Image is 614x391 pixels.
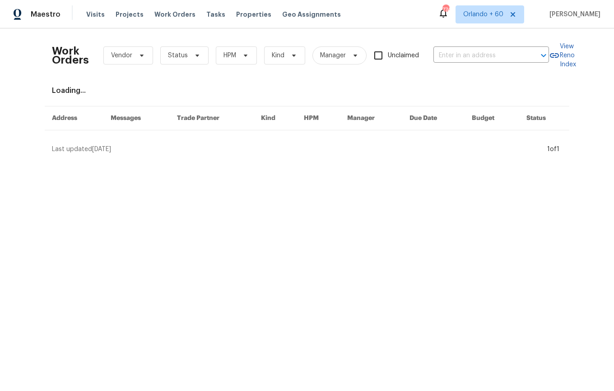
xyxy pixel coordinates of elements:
span: Work Orders [154,10,195,19]
a: View Reno Index [549,42,576,69]
th: Status [519,106,569,130]
div: 774 [442,5,449,14]
h2: Work Orders [52,46,89,64]
span: Vendor [111,51,132,60]
span: Unclaimed [388,51,419,60]
span: HPM [223,51,236,60]
button: Open [537,49,550,62]
th: Messages [103,106,170,130]
span: [DATE] [92,146,111,152]
span: Visits [86,10,105,19]
div: 1 of 1 [547,145,559,154]
span: Projects [116,10,144,19]
th: HPM [297,106,340,130]
span: Status [168,51,188,60]
th: Address [45,106,103,130]
span: Geo Assignments [282,10,341,19]
span: Kind [272,51,284,60]
th: Due Date [402,106,465,130]
span: Maestro [31,10,60,19]
th: Trade Partner [170,106,254,130]
div: Last updated [52,145,544,154]
span: Orlando + 60 [463,10,503,19]
input: Enter in an address [433,49,524,63]
th: Budget [465,106,519,130]
th: Kind [254,106,297,130]
span: Manager [320,51,346,60]
span: [PERSON_NAME] [546,10,600,19]
span: Tasks [206,11,225,18]
th: Manager [340,106,402,130]
div: Loading... [52,86,562,95]
span: Properties [236,10,271,19]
